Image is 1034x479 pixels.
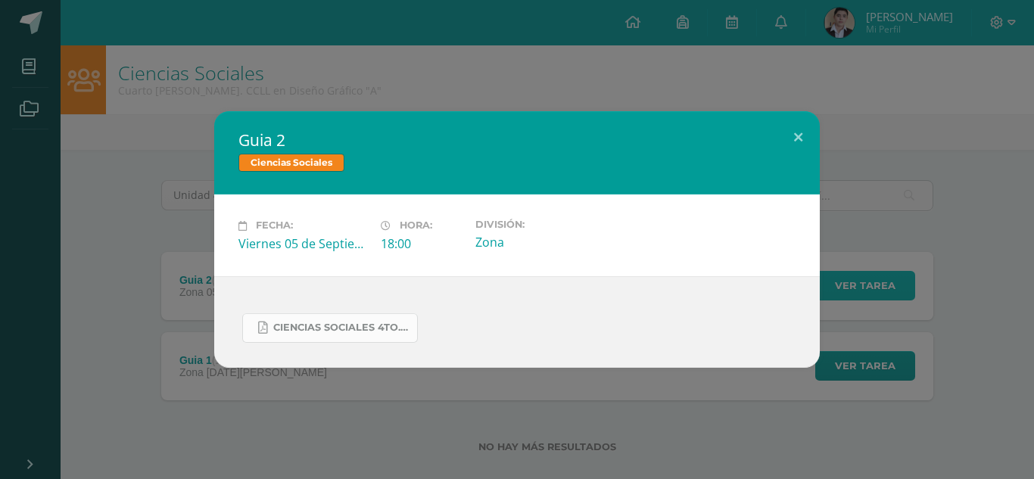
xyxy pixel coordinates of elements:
[256,220,293,232] span: Fecha:
[238,235,369,252] div: Viernes 05 de Septiembre
[242,313,418,343] a: Ciencias Sociales 4to..docx.pdf
[777,111,820,163] button: Close (Esc)
[381,235,463,252] div: 18:00
[475,234,606,250] div: Zona
[400,220,432,232] span: Hora:
[475,219,606,230] label: División:
[273,322,410,334] span: Ciencias Sociales 4to..docx.pdf
[238,154,344,172] span: Ciencias Sociales
[238,129,796,151] h2: Guia 2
